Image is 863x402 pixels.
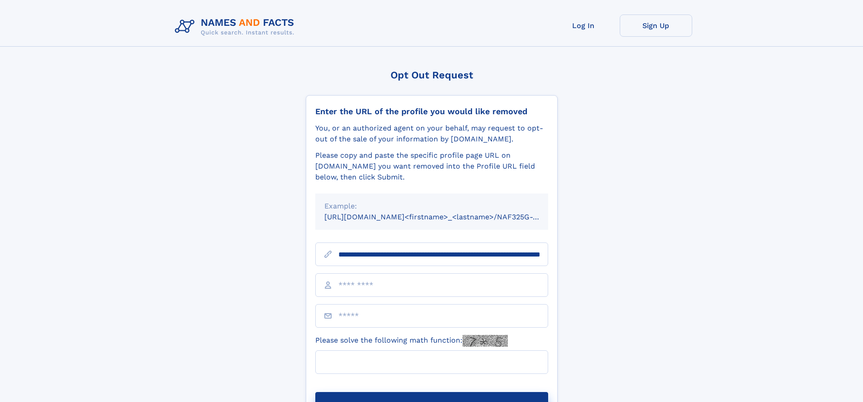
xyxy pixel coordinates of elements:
[315,107,548,116] div: Enter the URL of the profile you would like removed
[306,69,558,81] div: Opt Out Request
[315,335,508,347] label: Please solve the following math function:
[324,201,539,212] div: Example:
[315,150,548,183] div: Please copy and paste the specific profile page URL on [DOMAIN_NAME] you want removed into the Pr...
[324,213,565,221] small: [URL][DOMAIN_NAME]<firstname>_<lastname>/NAF325G-xxxxxxxx
[620,15,692,37] a: Sign Up
[547,15,620,37] a: Log In
[315,123,548,145] div: You, or an authorized agent on your behalf, may request to opt-out of the sale of your informatio...
[171,15,302,39] img: Logo Names and Facts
